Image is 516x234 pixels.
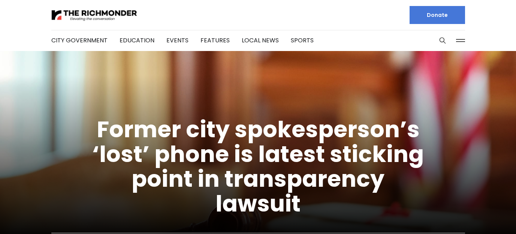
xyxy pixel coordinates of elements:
img: The Richmonder [51,9,138,22]
button: Search this site [437,35,448,46]
a: Events [166,36,188,45]
a: City Government [51,36,108,45]
a: Features [200,36,230,45]
a: Former city spokesperson’s ‘lost’ phone is latest sticking point in transparency lawsuit [92,114,424,219]
a: Education [120,36,154,45]
a: Donate [410,6,465,24]
a: Sports [291,36,314,45]
a: Local News [242,36,279,45]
